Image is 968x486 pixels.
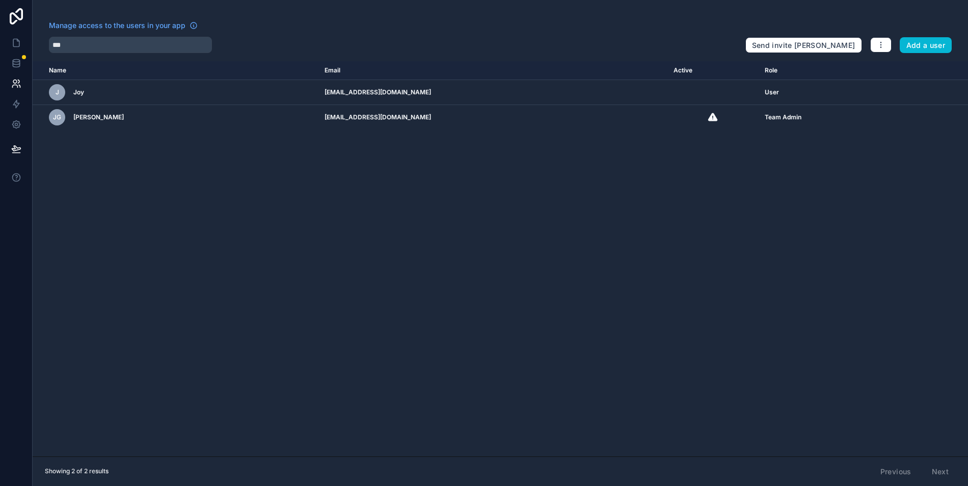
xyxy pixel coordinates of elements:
[667,61,759,80] th: Active
[49,20,198,31] a: Manage access to the users in your app
[33,61,318,80] th: Name
[73,113,124,121] span: [PERSON_NAME]
[318,61,667,80] th: Email
[318,80,667,105] td: [EMAIL_ADDRESS][DOMAIN_NAME]
[53,113,61,121] span: JG
[765,88,779,96] span: User
[759,61,902,80] th: Role
[900,37,952,54] button: Add a user
[56,88,59,96] span: J
[318,105,667,130] td: [EMAIL_ADDRESS][DOMAIN_NAME]
[745,37,862,54] button: Send invite [PERSON_NAME]
[73,88,84,96] span: Joy
[49,20,185,31] span: Manage access to the users in your app
[33,61,968,456] div: scrollable content
[45,467,109,475] span: Showing 2 of 2 results
[765,113,801,121] span: Team Admin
